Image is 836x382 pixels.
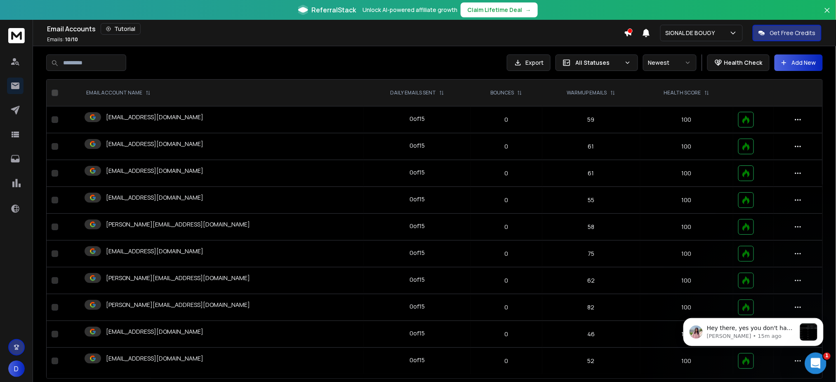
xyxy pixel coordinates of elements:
[576,59,621,67] p: All Statuses
[410,115,425,123] div: 0 of 15
[410,195,425,203] div: 0 of 15
[7,142,158,169] div: DESTRY says…
[643,54,697,71] button: Newest
[461,2,538,17] button: Claim Lifetime Deal→
[640,106,733,133] td: 100
[106,140,203,148] p: [EMAIL_ADDRESS][DOMAIN_NAME]
[775,54,823,71] button: Add New
[141,267,155,280] button: Send a message…
[36,174,152,190] div: i don't need to do anything else other than exporting them again right
[640,187,733,214] td: 100
[476,276,537,285] p: 0
[542,160,640,187] td: 61
[410,168,425,177] div: 0 of 15
[26,270,33,277] button: Emoji picker
[476,196,537,204] p: 0
[24,5,37,18] img: Profile image for Box
[476,357,537,365] p: 0
[363,6,457,14] p: Unlock AI-powered affiliate growth
[106,274,250,282] p: [PERSON_NAME][EMAIL_ADDRESS][DOMAIN_NAME]
[39,270,46,277] button: Gif picker
[476,303,537,311] p: 0
[567,90,607,96] p: WARMUP EMAILS
[7,44,158,93] div: Lakshita says…
[640,294,733,321] td: 100
[805,353,827,375] iframe: Intercom live chat
[36,23,124,79] span: Hey there, yes you don't have to do anything since these are zapmail accounts and they automatica...
[410,302,425,311] div: 0 of 15
[410,329,425,337] div: 0 of 15
[542,294,640,321] td: 82
[7,253,158,267] textarea: Message…
[640,321,733,348] td: 100
[30,142,158,168] div: Hi, since my mailboxes are activated now.. they will work properly now right?
[410,249,425,257] div: 0 of 15
[390,90,436,96] p: DAILY EMAILS SENT
[476,169,537,177] p: 0
[410,141,425,150] div: 0 of 15
[7,44,135,86] div: It just ensures a reconnection to update the inboxes, you can simply multi-select them and click ...
[410,222,425,230] div: 0 of 15
[542,214,640,241] td: 58
[7,202,135,325] div: Hey there, yes you don't have to do anything since these are zapmail accounts and they automatica...
[8,361,25,377] button: D
[724,59,763,67] p: Health Check
[410,276,425,284] div: 0 of 15
[664,90,701,96] p: HEALTH SCORE
[47,36,78,43] p: Emails :
[7,118,158,142] div: Lakshita says…
[129,3,145,19] button: Home
[13,49,129,81] div: It just ensures a reconnection to update the inboxes, you can simply multi-select them and click ...
[525,6,531,14] span: →
[542,187,640,214] td: 55
[106,301,250,309] p: [PERSON_NAME][EMAIL_ADDRESS][DOMAIN_NAME]
[145,3,160,18] div: Close
[542,348,640,375] td: 52
[507,54,551,71] button: Export
[311,5,356,15] span: ReferralStack
[640,267,733,294] td: 100
[476,223,537,231] p: 0
[822,5,833,25] button: Close banner
[640,241,733,267] td: 100
[7,169,158,201] div: DESTRY says…
[106,328,203,336] p: [EMAIL_ADDRESS][DOMAIN_NAME]
[47,23,624,35] div: Email Accounts
[106,193,203,202] p: [EMAIL_ADDRESS][DOMAIN_NAME]
[770,29,816,37] p: Get Free Credits
[13,270,19,277] button: Upload attachment
[36,31,125,38] p: Message from Lakshita, sent 15m ago
[36,147,152,163] div: Hi, since my mailboxes are activated now.. they will work properly now right?
[106,247,203,255] p: [EMAIL_ADDRESS][DOMAIN_NAME]
[30,169,158,195] div: i don't need to do anything else other than exporting them again right
[138,98,152,106] div: okay
[52,270,59,277] button: Start recording
[30,11,158,37] div: ill have to re-export the mails again? for it to work?
[640,160,733,187] td: 100
[542,241,640,267] td: 75
[65,36,78,43] span: 10 / 10
[101,23,141,35] button: Tutorial
[542,321,640,348] td: 46
[542,267,640,294] td: 62
[36,16,152,32] div: ill have to re-export the mails again? for it to work?
[671,302,836,360] iframe: Intercom notifications message
[476,330,537,338] p: 0
[753,25,822,41] button: Get Free Credits
[490,90,514,96] p: BOUNCES
[106,113,203,121] p: [EMAIL_ADDRESS][DOMAIN_NAME]
[476,250,537,258] p: 0
[7,202,158,343] div: Lakshita says…
[824,353,831,360] span: 1
[13,123,65,131] div: Have a great day!
[13,207,129,247] div: Hey there, yes you don't have to do anything since these are zapmail accounts and they automatica...
[132,93,158,111] div: okay
[666,29,718,37] p: SIGNAL DE BOUGY
[640,348,733,375] td: 100
[542,106,640,133] td: 59
[542,133,640,160] td: 61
